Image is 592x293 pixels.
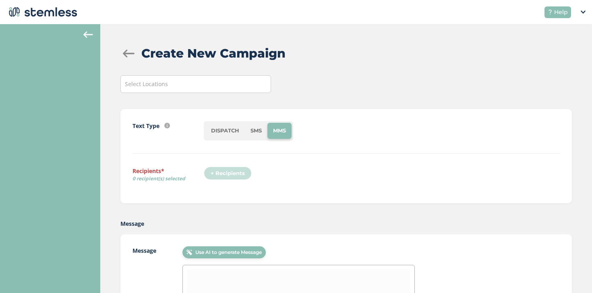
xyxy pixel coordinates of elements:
[132,122,159,130] label: Text Type
[141,44,286,62] h2: Create New Campaign
[548,10,553,14] img: icon-help-white-03924b79.svg
[164,123,170,128] img: icon-info-236977d2.svg
[554,8,568,17] span: Help
[125,80,168,88] span: Select Locations
[120,219,144,228] label: Message
[581,10,586,14] img: icon_down-arrow-small-66adaf34.svg
[6,4,77,20] img: logo-dark-0685b13c.svg
[132,175,204,182] span: 0 recipient(s) selected
[205,123,245,139] li: DISPATCH
[195,249,262,256] span: Use AI to generate Message
[132,167,204,185] label: Recipients*
[267,123,292,139] li: MMS
[182,246,266,258] button: Use AI to generate Message
[552,254,592,293] iframe: Chat Widget
[245,123,267,139] li: SMS
[83,31,93,38] img: icon-arrow-back-accent-c549486e.svg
